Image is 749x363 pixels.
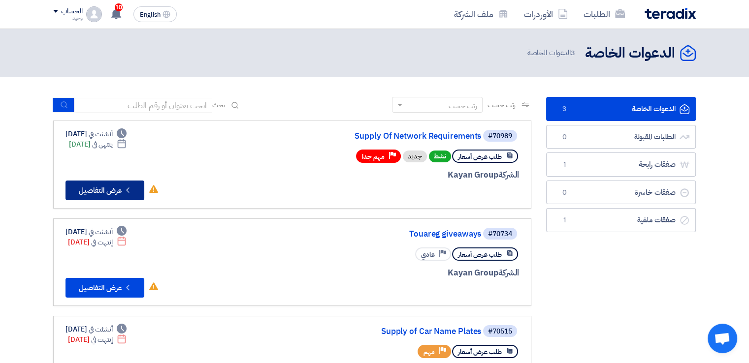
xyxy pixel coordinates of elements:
img: profile_test.png [86,6,102,22]
span: طلب عرض أسعار [458,347,502,357]
span: مهم [423,347,435,357]
span: الشركة [498,267,520,279]
div: #70515 [488,328,512,335]
span: 1 [558,160,570,170]
div: #70989 [488,133,512,140]
span: نشط [429,151,451,162]
span: رتب حسب [488,100,516,110]
input: ابحث بعنوان أو رقم الطلب [74,98,212,113]
span: أنشئت في [89,324,112,334]
div: #70734 [488,231,512,238]
span: 3 [571,47,575,58]
a: Touareg giveaways [284,230,481,239]
a: صفقات خاسرة0 [546,181,696,205]
span: 3 [558,104,570,114]
span: ينتهي في [92,139,112,150]
div: [DATE] [68,334,127,345]
span: عادي [421,250,435,259]
span: طلب عرض أسعار [458,250,502,259]
div: [DATE] [65,227,127,237]
span: 0 [558,188,570,198]
span: بحث [212,100,225,110]
div: [DATE] [68,237,127,247]
a: الطلبات المقبولة0 [546,125,696,149]
a: Supply of Car Name Plates [284,327,481,336]
span: English [140,11,161,18]
a: صفقات ملغية1 [546,208,696,232]
span: الدعوات الخاصة [527,47,577,59]
div: [DATE] [65,129,127,139]
div: وحيد [53,15,82,21]
a: الأوردرات [516,2,576,26]
span: 1 [558,215,570,225]
a: الدعوات الخاصة3 [546,97,696,121]
a: الطلبات [576,2,633,26]
span: أنشئت في [89,227,112,237]
div: جديد [403,151,427,162]
a: Supply Of Network Requirements [284,132,481,141]
span: مهم جدا [362,152,385,161]
div: [DATE] [65,324,127,334]
a: ملف الشركة [446,2,516,26]
a: صفقات رابحة1 [546,152,696,177]
button: English [133,6,177,22]
div: رتب حسب [449,101,477,111]
button: عرض التفاصيل [65,278,144,298]
div: الحساب [61,7,82,16]
span: طلب عرض أسعار [458,152,502,161]
img: Teradix logo [645,8,696,19]
a: Open chat [708,324,737,353]
span: 0 [558,132,570,142]
button: عرض التفاصيل [65,181,144,200]
h2: الدعوات الخاصة [585,44,675,63]
span: إنتهت في [91,237,112,247]
span: إنتهت في [91,334,112,345]
span: أنشئت في [89,129,112,139]
span: 10 [115,3,123,11]
div: Kayan Group [282,267,519,279]
span: الشركة [498,169,520,181]
div: Kayan Group [282,169,519,181]
div: [DATE] [69,139,127,150]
